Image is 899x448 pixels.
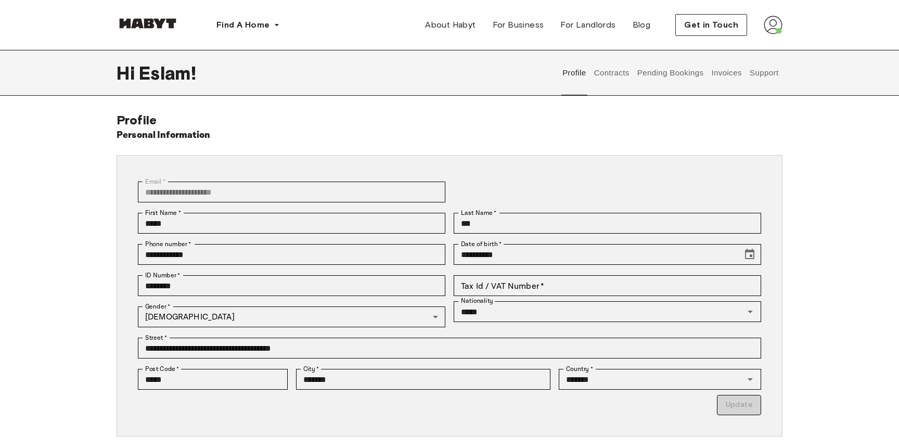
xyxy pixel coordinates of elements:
[138,306,445,327] div: [DEMOGRAPHIC_DATA]
[624,15,659,35] a: Blog
[493,19,544,31] span: For Business
[145,177,165,186] label: Email
[117,62,139,84] span: Hi
[561,50,588,96] button: Profile
[684,19,738,31] span: Get in Touch
[566,364,593,374] label: Country
[633,19,651,31] span: Blog
[145,271,180,280] label: ID Number
[139,62,196,84] span: Eslam !
[417,15,484,35] a: About Habyt
[145,302,170,311] label: Gender
[425,19,476,31] span: About Habyt
[145,333,167,342] label: Street
[117,112,157,127] span: Profile
[710,50,743,96] button: Invoices
[461,297,493,305] label: Nationality
[303,364,319,374] label: City
[764,16,782,34] img: avatar
[145,239,191,249] label: Phone number
[117,18,179,29] img: Habyt
[461,208,497,217] label: Last Name
[461,239,502,249] label: Date of birth
[138,182,445,202] div: You can't change your email address at the moment. Please reach out to customer support in case y...
[208,15,288,35] button: Find A Home
[560,19,615,31] span: For Landlords
[675,14,747,36] button: Get in Touch
[743,372,757,387] button: Open
[636,50,705,96] button: Pending Bookings
[743,304,757,319] button: Open
[117,128,211,143] h6: Personal Information
[145,208,181,217] label: First Name
[145,364,179,374] label: Post Code
[216,19,269,31] span: Find A Home
[739,244,760,265] button: Choose date, selected date is Jul 3, 1988
[559,50,782,96] div: user profile tabs
[593,50,631,96] button: Contracts
[748,50,780,96] button: Support
[484,15,553,35] a: For Business
[552,15,624,35] a: For Landlords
